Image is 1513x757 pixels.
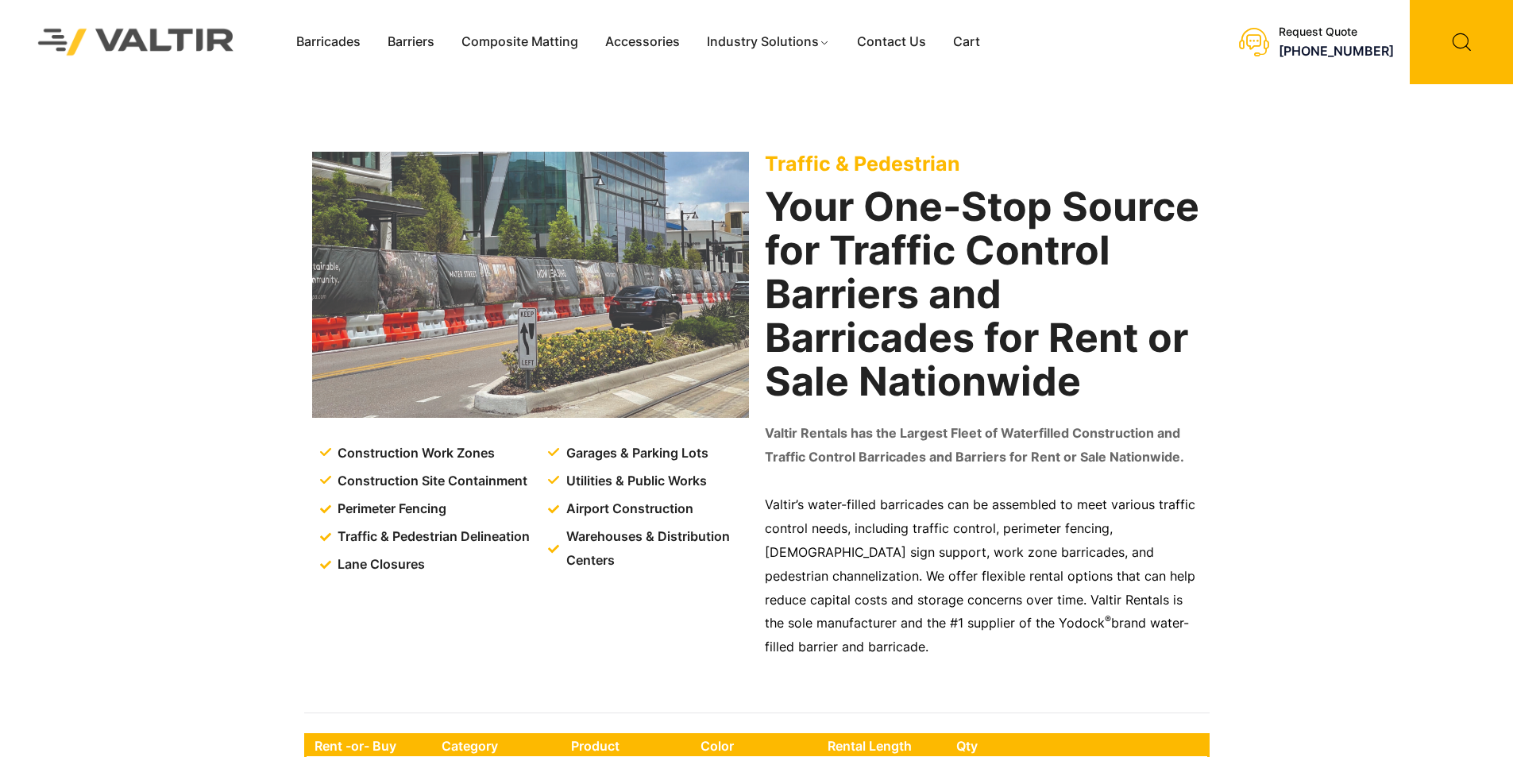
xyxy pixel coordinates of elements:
th: Qty [948,736,1075,756]
span: Construction Site Containment [334,469,527,493]
span: Lane Closures [334,553,425,577]
a: Contact Us [843,30,940,54]
p: Valtir Rentals has the Largest Fleet of Waterfilled Construction and Traffic Control Barricades a... [765,422,1202,469]
a: Industry Solutions [693,30,843,54]
span: Airport Construction [562,497,693,521]
a: Cart [940,30,994,54]
th: Rent -or- Buy [307,736,434,756]
sup: ® [1105,613,1111,625]
th: Product [563,736,693,756]
a: Composite Matting [448,30,592,54]
span: Perimeter Fencing [334,497,446,521]
th: Rental Length [820,736,948,756]
th: Color [693,736,820,756]
a: Barriers [374,30,448,54]
span: Utilities & Public Works [562,469,707,493]
p: Valtir’s water-filled barricades can be assembled to meet various traffic control needs, includin... [765,493,1202,659]
div: Request Quote [1279,25,1394,39]
span: Garages & Parking Lots [562,442,708,465]
h2: Your One-Stop Source for Traffic Control Barriers and Barricades for Rent or Sale Nationwide [765,185,1202,404]
span: Warehouses & Distribution Centers [562,525,752,573]
th: Category [434,736,564,756]
p: Traffic & Pedestrian [765,152,1202,176]
a: [PHONE_NUMBER] [1279,43,1394,59]
a: Accessories [592,30,693,54]
img: Valtir Rentals [17,8,255,75]
span: Traffic & Pedestrian Delineation [334,525,530,549]
a: Barricades [283,30,374,54]
span: Construction Work Zones [334,442,495,465]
